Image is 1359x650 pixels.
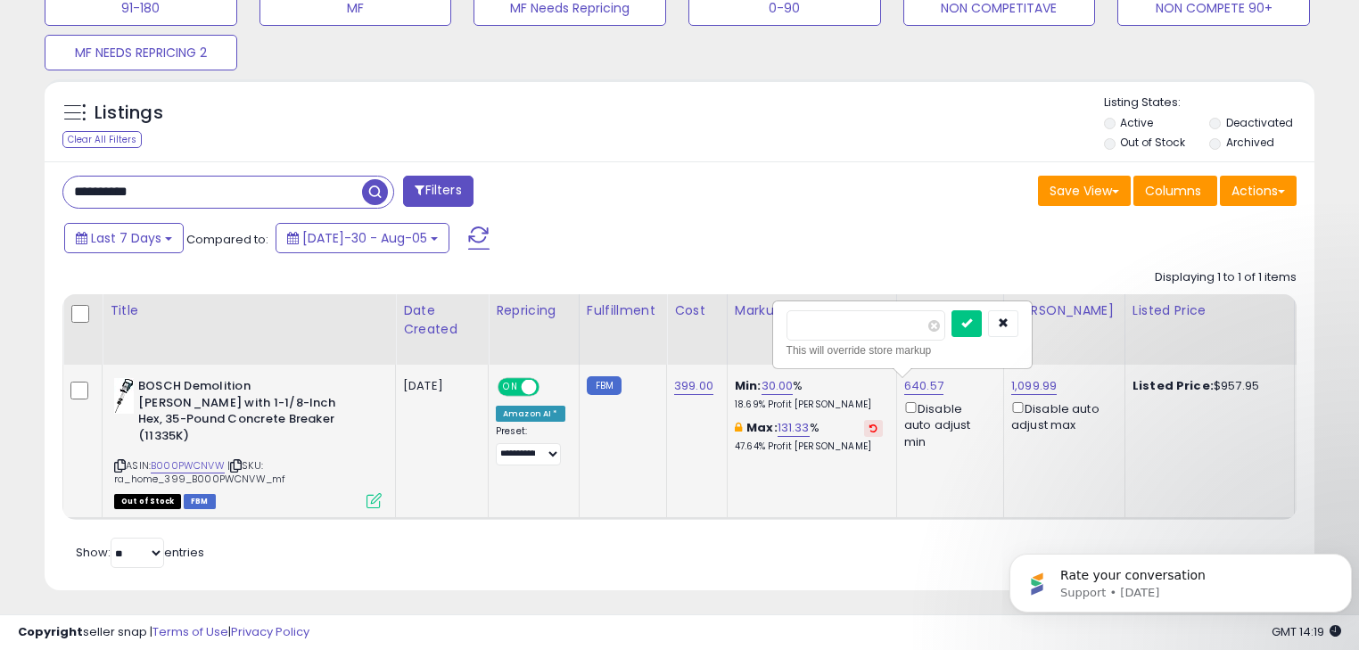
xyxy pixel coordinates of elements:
[138,378,355,448] b: BOSCH Demolition [PERSON_NAME] with 1-1/8-Inch Hex, 35-Pound Concrete Breaker (11335K)
[674,301,720,320] div: Cost
[91,229,161,247] span: Last 7 Days
[45,35,237,70] button: MF NEEDS REPRICING 2
[95,101,163,126] h5: Listings
[1145,182,1201,200] span: Columns
[537,380,565,395] span: OFF
[735,399,883,411] p: 18.69% Profit [PERSON_NAME]
[1011,399,1111,433] div: Disable auto adjust max
[18,624,309,641] div: seller snap | |
[735,377,762,394] b: Min:
[735,440,883,453] p: 47.64% Profit [PERSON_NAME]
[114,378,134,414] img: 31E2vLYZyZL._SL40_.jpg
[904,377,943,395] a: 640.57
[302,229,427,247] span: [DATE]-30 - Aug-05
[1132,301,1287,320] div: Listed Price
[1132,378,1281,394] div: $957.95
[62,131,142,148] div: Clear All Filters
[1226,115,1293,130] label: Deactivated
[1011,377,1057,395] a: 1,099.99
[184,494,216,509] span: FBM
[787,341,1018,359] div: This will override store markup
[587,376,622,395] small: FBM
[1226,135,1274,150] label: Archived
[496,406,565,422] div: Amazon AI *
[403,378,474,394] div: [DATE]
[869,424,877,432] i: Revert to store-level Max Markup
[76,544,204,561] span: Show: entries
[403,176,473,207] button: Filters
[403,301,481,339] div: Date Created
[151,458,225,473] a: B000PWCNVW
[1220,176,1297,206] button: Actions
[152,623,228,640] a: Terms of Use
[231,623,309,640] a: Privacy Policy
[114,378,382,506] div: ASIN:
[1002,516,1359,641] iframe: Intercom notifications message
[499,380,522,395] span: ON
[746,419,778,436] b: Max:
[904,399,990,450] div: Disable auto adjust min
[1038,176,1131,206] button: Save View
[64,223,184,253] button: Last 7 Days
[186,231,268,248] span: Compared to:
[18,623,83,640] strong: Copyright
[587,301,659,320] div: Fulfillment
[735,301,889,320] div: Markup on Cost
[1120,115,1153,130] label: Active
[778,419,810,437] a: 131.33
[496,425,565,465] div: Preset:
[1133,176,1217,206] button: Columns
[1011,301,1117,320] div: [PERSON_NAME]
[110,301,388,320] div: Title
[727,294,896,365] th: The percentage added to the cost of goods (COGS) that forms the calculator for Min & Max prices.
[674,377,713,395] a: 399.00
[276,223,449,253] button: [DATE]-30 - Aug-05
[114,458,285,485] span: | SKU: ra_home_399_B000PWCNVW_mf
[1132,377,1214,394] b: Listed Price:
[496,301,572,320] div: Repricing
[735,420,883,453] div: %
[1104,95,1315,111] p: Listing States:
[114,494,181,509] span: All listings that are currently out of stock and unavailable for purchase on Amazon
[1120,135,1185,150] label: Out of Stock
[735,422,742,433] i: This overrides the store level max markup for this listing
[1155,269,1297,286] div: Displaying 1 to 1 of 1 items
[762,377,794,395] a: 30.00
[735,378,883,411] div: %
